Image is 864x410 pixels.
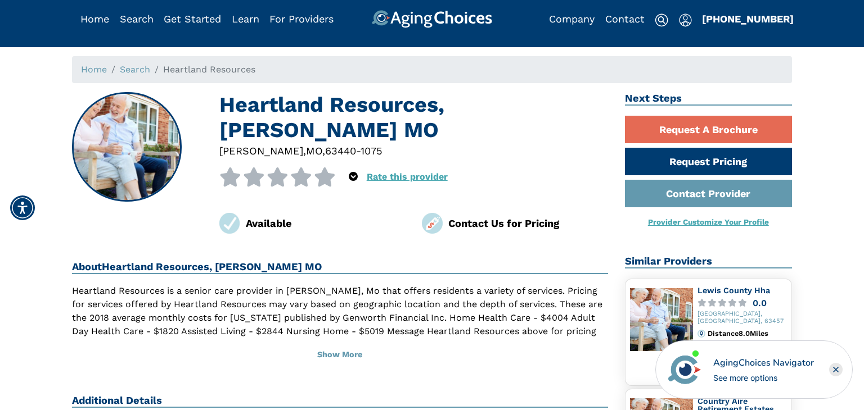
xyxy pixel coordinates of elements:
[697,311,787,325] div: [GEOGRAPHIC_DATA], [GEOGRAPHIC_DATA], 63457
[325,143,382,158] div: 63440-1075
[713,356,814,370] div: AgingChoices Navigator
[232,13,259,25] a: Learn
[665,350,704,389] img: avatar
[80,13,109,25] a: Home
[303,145,306,157] span: ,
[72,261,608,274] h2: About Heartland Resources, [PERSON_NAME] MO
[306,145,322,157] span: MO
[322,145,325,157] span: ,
[549,13,595,25] a: Company
[73,93,181,201] img: Heartland Resources, Ewing MO
[753,299,767,307] div: 0.0
[702,13,794,25] a: [PHONE_NUMBER]
[829,363,843,376] div: Close
[72,284,608,352] p: Heartland Resources is a senior care provider in [PERSON_NAME], Mo that offers residents a variet...
[81,64,107,75] a: Home
[713,372,814,384] div: See more options
[697,330,705,338] img: distance.svg
[679,10,692,28] div: Popover trigger
[219,145,303,157] span: [PERSON_NAME]
[269,13,334,25] a: For Providers
[655,13,668,27] img: search-icon.svg
[120,10,154,28] div: Popover trigger
[448,216,608,231] div: Contact Us for Pricing
[605,13,645,25] a: Contact
[72,343,608,367] button: Show More
[625,92,793,106] h2: Next Steps
[625,148,793,175] a: Request Pricing
[625,255,793,268] h2: Similar Providers
[679,13,692,27] img: user-icon.svg
[697,299,787,307] a: 0.0
[648,217,769,226] a: Provider Customize Your Profile
[625,116,793,143] a: Request A Brochure
[120,13,154,25] a: Search
[72,394,608,408] h2: Additional Details
[72,56,792,83] nav: breadcrumb
[10,195,35,220] div: Accessibility Menu
[372,10,492,28] img: AgingChoices
[349,167,358,186] div: Popover trigger
[708,330,787,338] div: Distance 8.0 Miles
[367,171,448,182] a: Rate this provider
[164,13,221,25] a: Get Started
[625,180,793,207] a: Contact Provider
[697,286,770,295] a: Lewis County Hha
[163,64,255,75] span: Heartland Resources
[219,92,608,143] h1: Heartland Resources, [PERSON_NAME] MO
[246,216,406,231] div: Available
[120,64,150,75] a: Search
